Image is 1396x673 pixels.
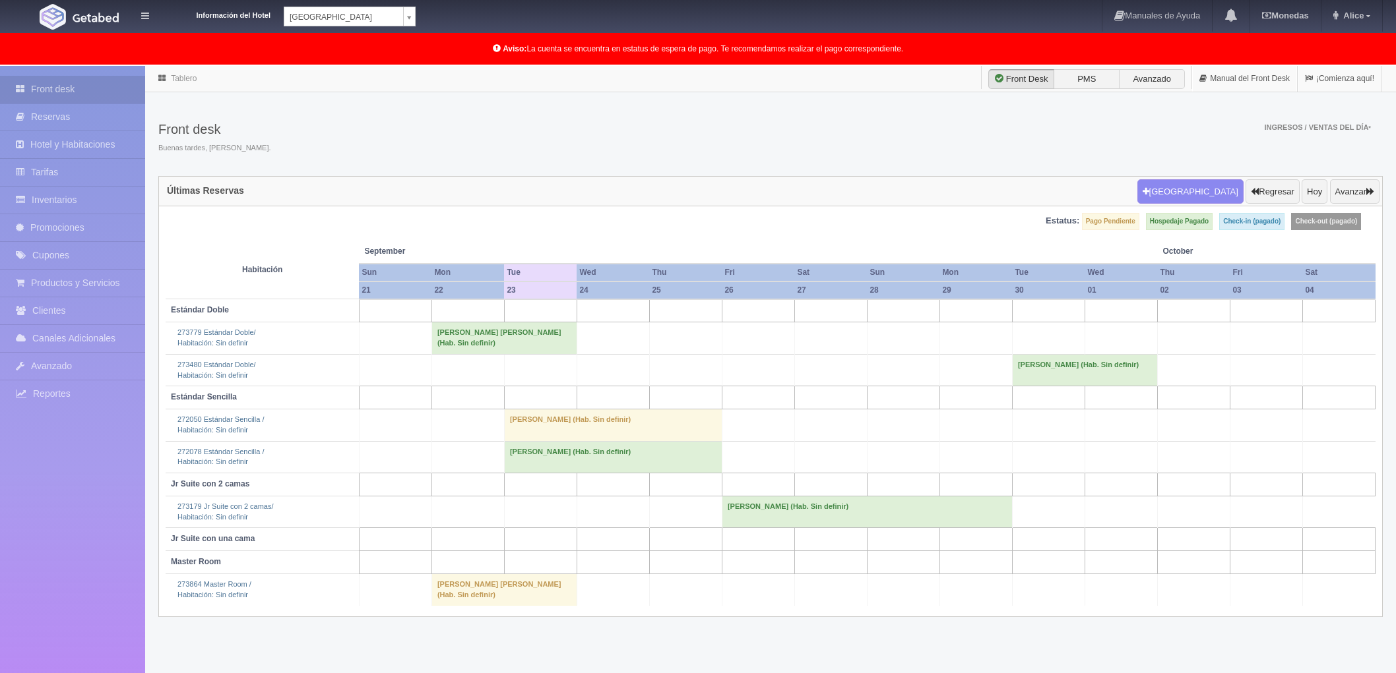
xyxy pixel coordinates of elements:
[988,69,1054,89] label: Front Desk
[431,322,577,354] td: [PERSON_NAME] [PERSON_NAME] (Hab. Sin definir)
[1340,11,1364,20] span: Alice
[577,264,649,281] th: Wed
[1046,215,1079,227] label: Estatus:
[177,448,264,466] a: 272078 Estándar Sencilla /Habitación: Sin definir
[939,281,1012,299] th: 29
[177,502,274,521] a: 273179 Jr Suite con 2 camas/Habitación: Sin definir
[1162,246,1297,257] span: October
[1146,213,1213,230] label: Hospedaje Pagado
[177,580,251,599] a: 273864 Master Room /Habitación: Sin definir
[431,264,504,281] th: Mon
[242,265,282,274] strong: Habitación
[649,264,722,281] th: Thu
[284,7,416,26] a: [GEOGRAPHIC_DATA]
[504,281,577,299] th: 23
[1246,179,1299,204] button: Regresar
[504,441,722,473] td: [PERSON_NAME] (Hab. Sin definir)
[1054,69,1120,89] label: PMS
[1192,66,1297,92] a: Manual del Front Desk
[1302,264,1375,281] th: Sat
[722,264,794,281] th: Fri
[722,281,794,299] th: 26
[503,44,526,53] b: Aviso:
[1082,213,1139,230] label: Pago Pendiente
[290,7,398,27] span: [GEOGRAPHIC_DATA]
[73,13,119,22] img: Getabed
[1262,11,1308,20] b: Monedas
[1085,264,1157,281] th: Wed
[431,281,504,299] th: 22
[364,246,499,257] span: September
[504,409,722,441] td: [PERSON_NAME] (Hab. Sin definir)
[1012,281,1085,299] th: 30
[577,281,649,299] th: 24
[1302,179,1327,204] button: Hoy
[504,264,577,281] th: Tue
[1230,264,1302,281] th: Fri
[1157,264,1230,281] th: Thu
[1012,264,1085,281] th: Tue
[165,7,270,21] dt: Información del Hotel
[794,264,867,281] th: Sat
[722,496,1012,528] td: [PERSON_NAME] (Hab. Sin definir)
[171,305,229,314] b: Estándar Doble
[939,264,1012,281] th: Mon
[171,557,221,566] b: Master Room
[177,328,256,347] a: 273779 Estándar Doble/Habitación: Sin definir
[40,4,66,30] img: Getabed
[158,143,271,154] span: Buenas tardes, [PERSON_NAME].
[171,392,237,401] b: Estándar Sencilla
[359,264,431,281] th: Sun
[1119,69,1185,89] label: Avanzado
[1157,281,1230,299] th: 02
[1219,213,1285,230] label: Check-in (pagado)
[1302,281,1375,299] th: 04
[1085,281,1157,299] th: 01
[1291,213,1361,230] label: Check-out (pagado)
[1137,179,1244,204] button: [GEOGRAPHIC_DATA]
[171,479,249,488] b: Jr Suite con 2 camas
[177,361,256,379] a: 273480 Estándar Doble/Habitación: Sin definir
[177,415,264,434] a: 272050 Estándar Sencilla /Habitación: Sin definir
[359,281,431,299] th: 21
[1230,281,1302,299] th: 03
[1298,66,1381,92] a: ¡Comienza aquí!
[171,74,197,83] a: Tablero
[1012,354,1157,386] td: [PERSON_NAME] (Hab. Sin definir)
[167,186,244,196] h4: Últimas Reservas
[867,264,939,281] th: Sun
[649,281,722,299] th: 25
[171,534,255,543] b: Jr Suite con una cama
[158,122,271,136] h3: Front desk
[867,281,939,299] th: 28
[794,281,867,299] th: 27
[1330,179,1380,204] button: Avanzar
[431,574,577,606] td: [PERSON_NAME] [PERSON_NAME] (Hab. Sin definir)
[1264,123,1371,131] span: Ingresos / Ventas del día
